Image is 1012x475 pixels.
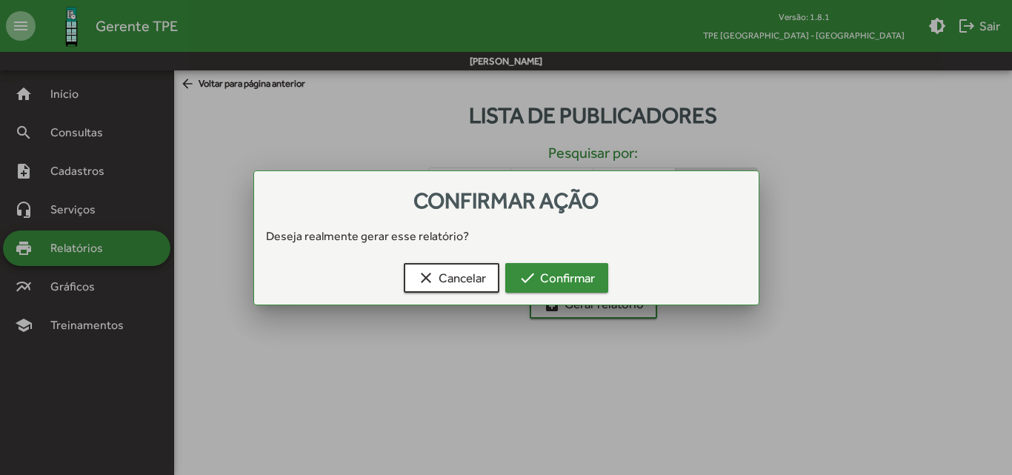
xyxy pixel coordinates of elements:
span: Cancelar [417,265,486,291]
mat-icon: clear [417,269,435,287]
span: Confirmar ação [413,187,599,213]
mat-icon: check [519,269,536,287]
button: Cancelar [404,263,499,293]
span: Confirmar [519,265,595,291]
button: Confirmar [505,263,608,293]
div: Deseja realmente gerar esse relatório? [254,227,759,245]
